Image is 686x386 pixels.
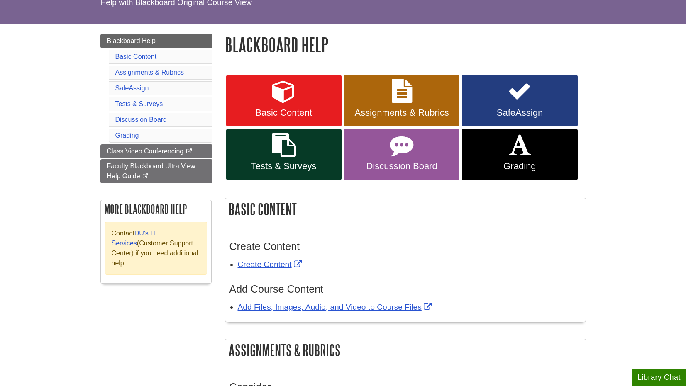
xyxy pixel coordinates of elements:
[226,129,342,180] a: Tests & Surveys
[100,34,212,48] a: Blackboard Help
[232,107,335,118] span: Basic Content
[186,149,193,154] i: This link opens in a new window
[115,53,157,60] a: Basic Content
[344,75,459,126] a: Assignments & Rubrics
[101,200,211,218] h2: More Blackboard Help
[115,116,167,123] a: Discussion Board
[225,198,586,220] h2: Basic Content
[468,107,571,118] span: SafeAssign
[229,283,581,295] h3: Add Course Content
[115,100,163,107] a: Tests & Surveys
[115,69,184,76] a: Assignments & Rubrics
[105,222,207,275] div: Contact (Customer Support Center) if you need additional help.
[226,75,342,126] a: Basic Content
[344,129,459,180] a: Discussion Board
[632,369,686,386] button: Library Chat
[100,144,212,158] a: Class Video Conferencing
[115,132,139,139] a: Grading
[462,75,577,126] a: SafeAssign
[107,163,195,180] span: Faculty Blackboard Ultra View Help Guide
[468,161,571,172] span: Grading
[225,34,586,55] h1: Blackboard Help
[350,107,453,118] span: Assignments & Rubrics
[112,230,156,247] a: DU's IT Services
[100,34,212,292] div: Guide Page Menu
[100,159,212,183] a: Faculty Blackboard Ultra View Help Guide
[142,174,149,179] i: This link opens in a new window
[238,303,434,311] a: Link opens in new window
[238,260,304,269] a: Link opens in new window
[229,240,581,252] h3: Create Content
[462,129,577,180] a: Grading
[225,339,586,361] h2: Assignments & Rubrics
[350,161,453,172] span: Discussion Board
[107,37,156,44] span: Blackboard Help
[107,148,184,155] span: Class Video Conferencing
[115,85,149,92] a: SafeAssign
[232,161,335,172] span: Tests & Surveys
